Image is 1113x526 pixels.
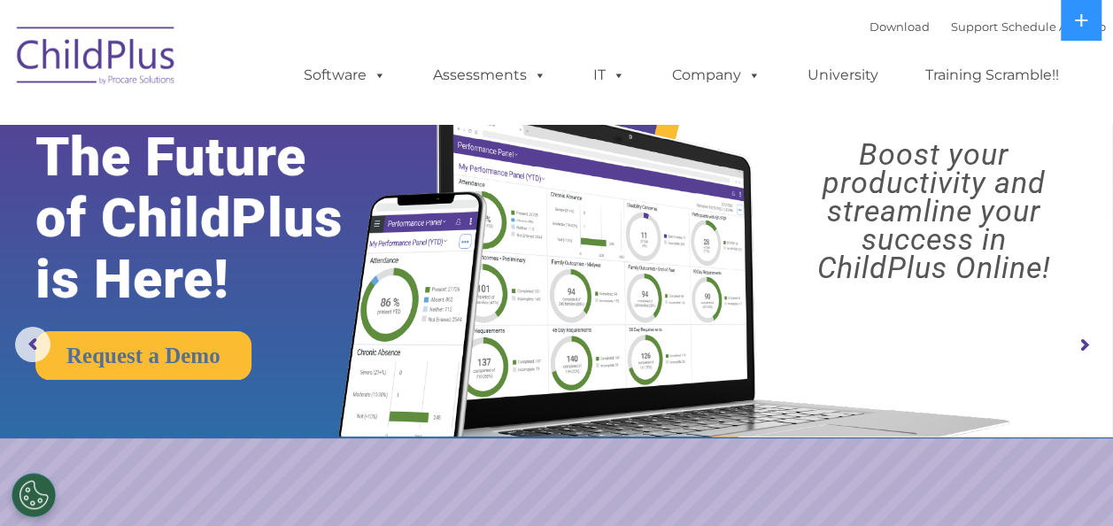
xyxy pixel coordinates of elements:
[8,14,185,103] img: ChildPlus by Procare Solutions
[1001,19,1106,34] a: Schedule A Demo
[35,127,390,310] rs-layer: The Future of ChildPlus is Here!
[908,58,1077,93] a: Training Scramble!!
[951,19,998,34] a: Support
[12,473,56,517] button: Cookies Settings
[654,58,778,93] a: Company
[286,58,404,93] a: Software
[870,19,930,34] a: Download
[870,19,1106,34] font: |
[246,117,300,130] span: Last name
[415,58,564,93] a: Assessments
[769,140,1099,282] rs-layer: Boost your productivity and streamline your success in ChildPlus Online!
[576,58,643,93] a: IT
[790,58,896,93] a: University
[35,331,251,380] a: Request a Demo
[246,190,321,203] span: Phone number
